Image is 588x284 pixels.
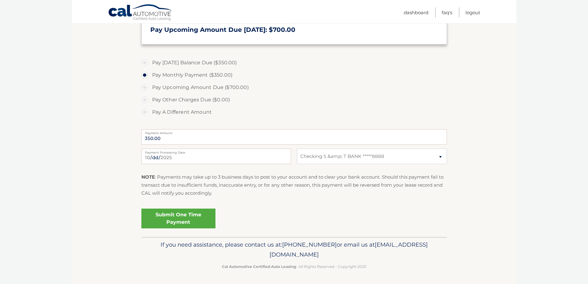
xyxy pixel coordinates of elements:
[282,241,337,248] span: [PHONE_NUMBER]
[269,241,428,258] span: [EMAIL_ADDRESS][DOMAIN_NAME]
[141,129,447,134] label: Payment Amount
[141,209,215,228] a: Submit One Time Payment
[145,240,443,260] p: If you need assistance, please contact us at: or email us at
[141,149,291,154] label: Payment Processing Date
[404,7,428,18] a: Dashboard
[141,149,291,164] input: Payment Date
[141,173,447,197] p: : Payments may take up to 3 business days to post to your account and to clear your bank account....
[108,4,173,22] a: Cal Automotive
[141,81,447,94] label: Pay Upcoming Amount Due ($700.00)
[150,26,438,34] h3: Pay Upcoming Amount Due [DATE]: $700.00
[442,7,452,18] a: FAQ's
[141,57,447,69] label: Pay [DATE] Balance Due ($350.00)
[465,7,480,18] a: Logout
[141,94,447,106] label: Pay Other Charges Due ($0.00)
[145,263,443,270] p: - All Rights Reserved - Copyright 2025
[141,129,447,145] input: Payment Amount
[222,264,296,269] strong: Cal Automotive Certified Auto Leasing
[141,174,155,180] strong: NOTE
[141,69,447,81] label: Pay Monthly Payment ($350.00)
[141,106,447,118] label: Pay A Different Amount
